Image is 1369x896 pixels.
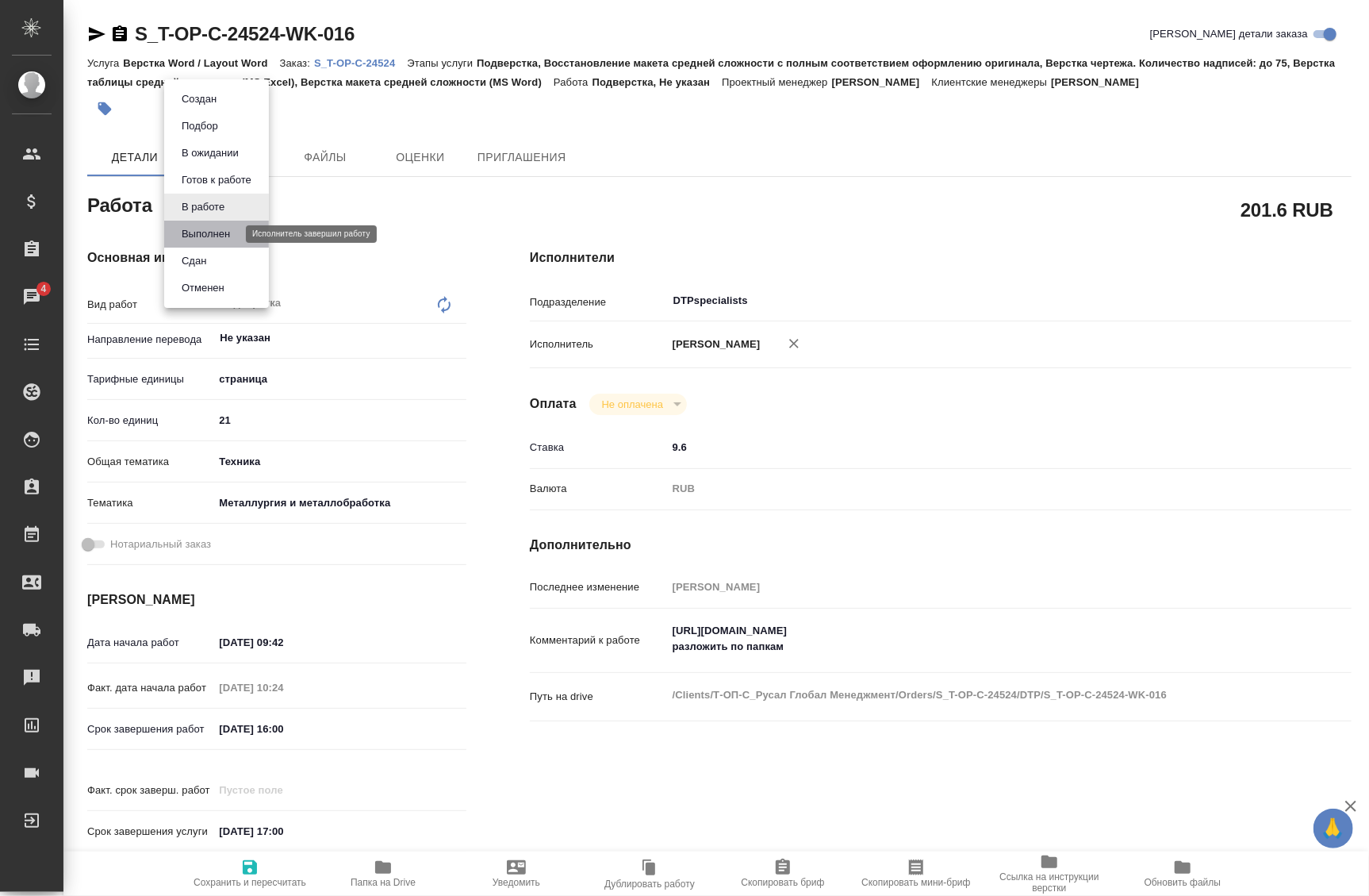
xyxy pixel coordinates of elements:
[177,198,229,216] button: В работе
[177,252,211,270] button: Сдан
[177,117,223,135] button: Подбор
[177,144,244,162] button: В ожидании
[177,279,229,297] button: Отменен
[177,90,221,108] button: Создан
[177,225,235,243] button: Выполнен
[177,171,256,189] button: Готов к работе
